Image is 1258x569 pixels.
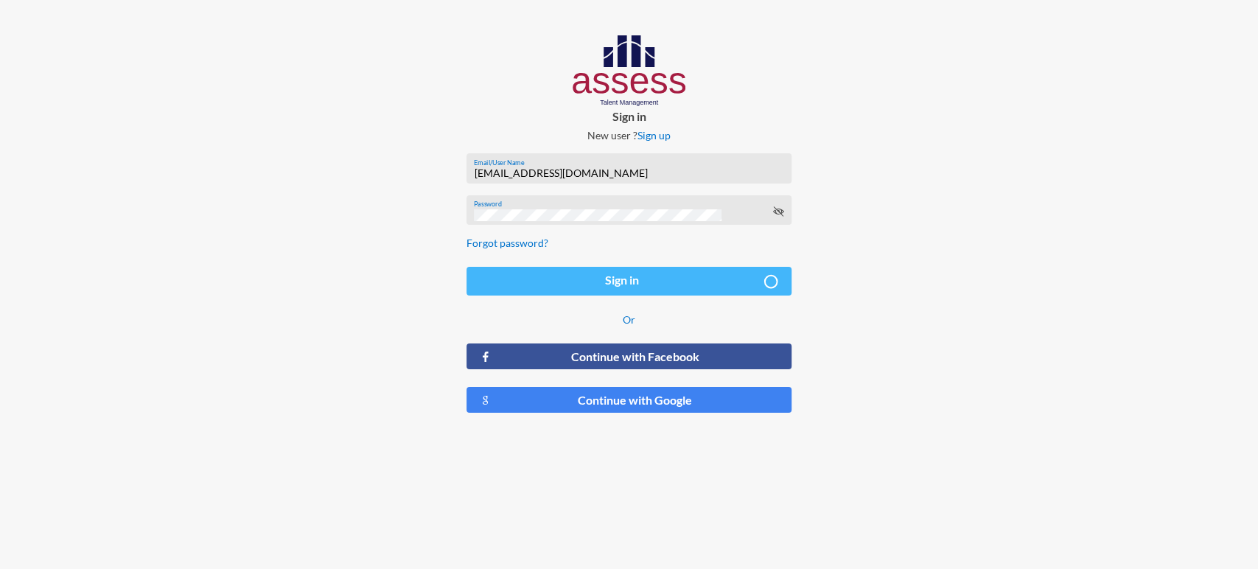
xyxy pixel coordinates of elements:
[637,129,671,142] a: Sign up
[466,237,548,249] a: Forgot password?
[573,35,685,106] img: AssessLogoo.svg
[466,343,792,369] button: Continue with Facebook
[466,267,792,296] button: Sign in
[455,129,803,142] p: New user ?
[466,387,792,413] button: Continue with Google
[466,313,792,326] p: Or
[455,109,803,123] p: Sign in
[474,167,783,179] input: Email/User Name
